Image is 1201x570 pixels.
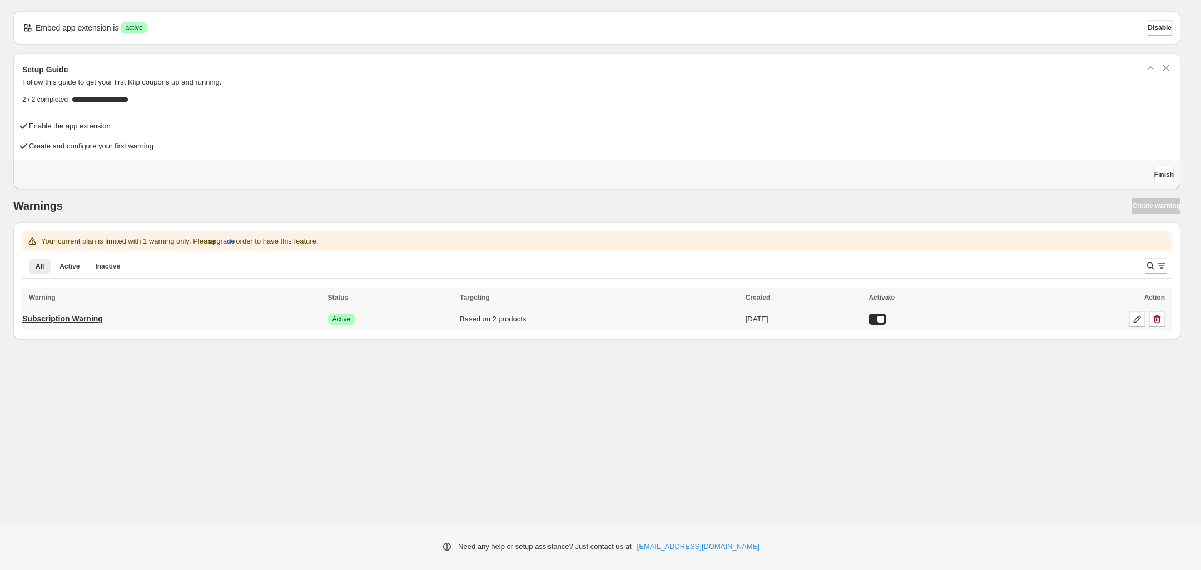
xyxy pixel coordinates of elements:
[209,236,235,247] span: upgrade
[22,310,103,328] a: Subscription Warning
[1148,23,1172,32] span: Disable
[36,22,118,33] p: Embed app extension is
[125,23,142,32] span: active
[746,294,771,301] span: Created
[1144,294,1165,301] span: Action
[22,95,68,104] span: 2 / 2 completed
[1154,170,1174,179] span: Finish
[22,313,103,324] p: Subscription Warning
[209,232,235,250] button: upgrade
[746,314,862,325] div: [DATE]
[41,236,318,247] p: Your current plan is limited with 1 warning only. Please in order to have this feature.
[1154,167,1174,182] button: Finish
[22,77,1172,88] p: Follow this guide to get your first Klip coupons up and running.
[29,141,153,152] h4: Create and configure your first warning
[460,314,739,325] div: Based on 2 products
[1145,258,1167,274] button: Search and filter results
[29,294,56,301] span: Warning
[36,262,44,271] span: All
[22,64,68,75] h3: Setup Guide
[460,294,490,301] span: Targeting
[95,262,120,271] span: Inactive
[29,121,111,132] h4: Enable the app extension
[869,294,895,301] span: Activate
[328,294,349,301] span: Status
[59,262,80,271] span: Active
[13,199,63,212] h2: Warnings
[637,541,760,552] a: [EMAIL_ADDRESS][DOMAIN_NAME]
[332,315,351,324] span: Active
[1148,20,1172,36] button: Disable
